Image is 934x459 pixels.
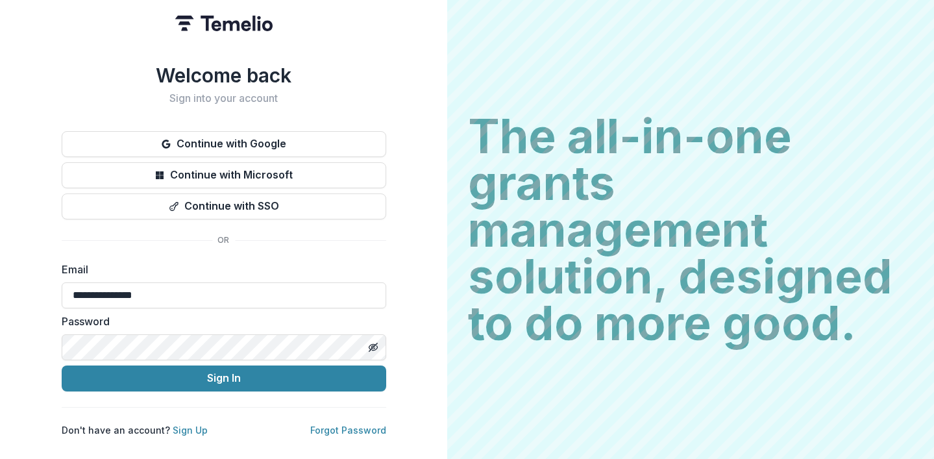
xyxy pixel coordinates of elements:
label: Email [62,262,378,277]
button: Continue with Microsoft [62,162,386,188]
button: Continue with SSO [62,193,386,219]
img: Temelio [175,16,273,31]
label: Password [62,314,378,329]
button: Toggle password visibility [363,337,384,358]
button: Continue with Google [62,131,386,157]
a: Forgot Password [310,425,386,436]
p: Don't have an account? [62,423,208,437]
h2: Sign into your account [62,92,386,105]
h1: Welcome back [62,64,386,87]
button: Sign In [62,366,386,391]
a: Sign Up [173,425,208,436]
